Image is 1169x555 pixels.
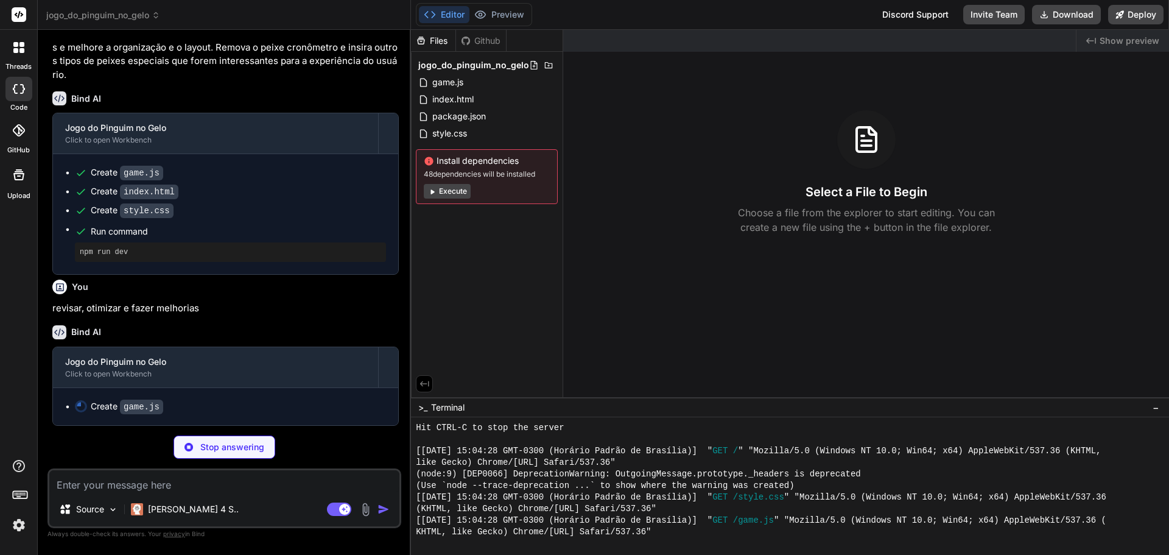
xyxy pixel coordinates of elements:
span: package.json [431,109,487,124]
p: Choose a file from the explorer to start editing. You can create a new file using the + button in... [730,205,1003,235]
div: Jogo do Pinguim no Gelo [65,356,366,368]
button: Execute [424,184,471,199]
h6: You [72,281,88,293]
pre: npm run dev [80,247,381,257]
div: Discord Support [875,5,956,24]
p: Always double-check its answers. Your in Bind [47,528,401,540]
span: [[DATE] 15:04:28 GMT-0300 (Horário Padrão de Brasília)] " [416,515,712,526]
img: Pick Models [108,504,118,515]
span: Install dependencies [424,155,550,167]
button: Jogo do Pinguim no GeloClick to open Workbench [53,113,378,154]
img: settings [9,515,29,536]
div: Files [411,35,455,47]
span: privacy [163,530,185,537]
span: (KHTML, like Gecko) Chrome/[URL] Safari/537.36" [416,503,656,515]
span: (node:9) [DEP0066] DeprecationWarning: OutgoingMessage.prototype._headers is deprecated [416,468,861,480]
span: Terminal [431,401,465,414]
button: Invite Team [963,5,1025,24]
span: " "Mozilla/5.0 (Windows NT 10.0; Win64; x64) AppleWebKit/537.36 ( [774,515,1106,526]
span: (Use `node --trace-deprecation ...` to show where the warning was created) [416,480,794,492]
span: " "Mozilla/5.0 (Windows NT 10.0; Win64; x64) AppleWebKit/537.36 [784,492,1106,503]
h6: Bind AI [71,326,101,338]
p: revisar, otimizar e fazer melhorias [52,302,399,316]
span: GET [712,445,728,457]
span: 48 dependencies will be installed [424,169,550,179]
label: GitHub [7,145,30,155]
span: /game.js [733,515,774,526]
div: Click to open Workbench [65,369,366,379]
label: threads [5,62,32,72]
span: / [733,445,738,457]
h3: Select a File to Begin [806,183,927,200]
span: Show preview [1100,35,1159,47]
span: GET [712,492,728,503]
img: icon [377,503,390,515]
span: jogo_do_pinguim_no_gelo [46,9,160,21]
span: [[DATE] 15:04:28 GMT-0300 (Horário Padrão de Brasília)] " [416,445,712,457]
button: Preview [469,6,529,23]
button: Deploy [1108,5,1164,24]
code: style.css [120,203,174,218]
span: GET [712,515,728,526]
img: Claude 4 Sonnet [131,503,143,515]
span: Hit CTRL-C to stop the server [416,422,564,434]
span: [[DATE] 15:04:28 GMT-0300 (Horário Padrão de Brasília)] " [416,492,712,503]
button: Jogo do Pinguim no GeloClick to open Workbench [53,347,378,387]
img: attachment [359,503,373,517]
span: " "Mozilla/5.0 (Windows NT 10.0; Win64; x64) AppleWebKit/537.36 (KHTML, [738,445,1101,457]
label: Upload [7,191,30,201]
p: Stop answering [200,441,264,453]
div: Click to open Workbench [65,135,366,145]
span: /style.css [733,492,784,503]
div: Github [456,35,506,47]
code: index.html [120,185,178,199]
span: jogo_do_pinguim_no_gelo [418,59,529,71]
div: Create [91,400,163,413]
span: style.css [431,126,468,141]
button: − [1150,398,1162,417]
span: Run command [91,225,386,238]
span: like Gecko) Chrome/[URL] Safari/537.36" [416,457,616,468]
span: KHTML, like Gecko) Chrome/[URL] Safari/537.36" [416,526,651,538]
h6: Bind AI [71,93,101,105]
button: Editor [419,6,469,23]
div: Create [91,185,178,198]
p: Source [76,503,104,515]
code: game.js [120,166,163,180]
span: index.html [431,92,475,107]
div: Jogo do Pinguim no Gelo [65,122,366,134]
p: [PERSON_NAME] 4 S.. [148,503,239,515]
button: Download [1032,5,1101,24]
code: game.js [120,400,163,414]
span: >_ [418,401,427,414]
div: Create [91,204,174,217]
span: − [1153,401,1159,414]
p: Volte as instruções para a tela do jogo, mas mantenha as informações relevantes e melhore a organ... [52,27,399,82]
span: game.js [431,75,465,90]
label: code [10,102,27,113]
div: Create [91,166,163,179]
